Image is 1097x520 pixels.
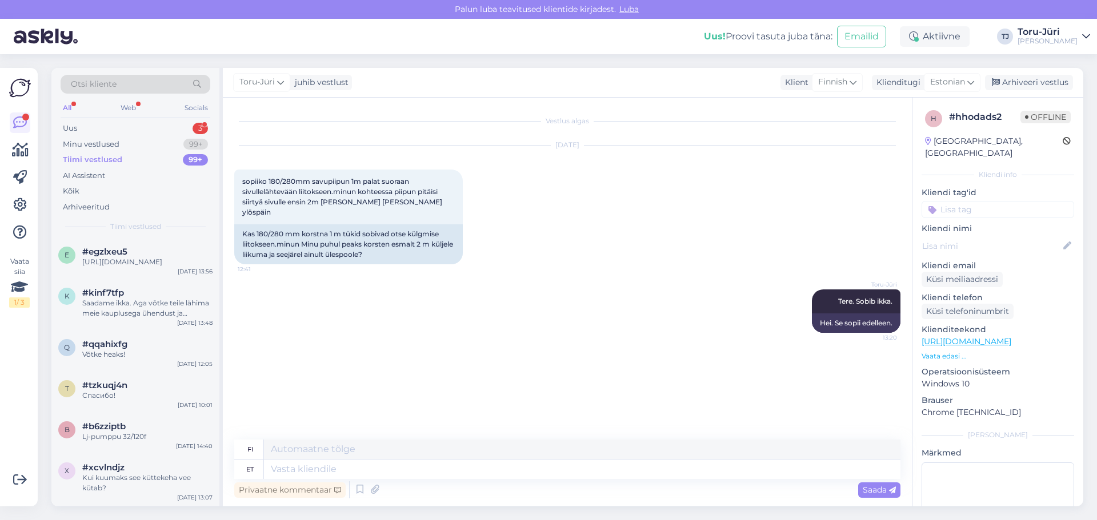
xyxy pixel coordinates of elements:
[854,280,897,289] span: Toru-Jüri
[922,240,1061,252] input: Lisa nimi
[82,257,213,267] div: [URL][DOMAIN_NAME]
[65,466,69,475] span: x
[1018,27,1078,37] div: Toru-Jüri
[838,297,892,305] span: Tere. Sobib ikka.
[704,30,832,43] div: Proovi tasuta juba täna:
[1020,111,1071,123] span: Offline
[247,440,253,459] div: fi
[234,116,900,126] div: Vestlus algas
[82,473,213,493] div: Kui kuumaks see küttekeha vee kütab?
[177,360,213,368] div: [DATE] 12:05
[922,170,1074,180] div: Kliendi info
[1018,27,1090,46] a: Toru-Jüri[PERSON_NAME]
[65,384,69,393] span: t
[812,313,900,333] div: Hei. Se sopii edelleen.
[922,187,1074,199] p: Kliendi tag'id
[82,339,127,349] span: #qqahixfg
[182,100,210,115] div: Socials
[63,170,105,182] div: AI Assistent
[238,265,281,273] span: 12:41
[854,333,897,342] span: 13:20
[922,201,1074,218] input: Lisa tag
[985,75,1073,90] div: Arhiveeri vestlus
[177,319,213,327] div: [DATE] 13:48
[997,29,1013,45] div: TJ
[82,288,124,298] span: #kinf7tfp
[922,366,1074,378] p: Operatsioonisüsteem
[922,351,1074,361] p: Vaata edasi ...
[64,343,70,352] span: q
[925,135,1063,159] div: [GEOGRAPHIC_DATA], [GEOGRAPHIC_DATA]
[63,123,77,134] div: Uus
[290,76,349,88] div: juhib vestlust
[922,292,1074,304] p: Kliendi telefon
[118,100,138,115] div: Web
[9,77,31,99] img: Askly Logo
[65,251,69,259] span: e
[234,140,900,150] div: [DATE]
[930,76,965,88] span: Estonian
[82,298,213,319] div: Saadame ikka. Aga võtke teile lähima meie kauplusega ühendust ja täpsustage toode ikkagi üle [URL...
[780,76,808,88] div: Klient
[9,297,30,308] div: 1 / 3
[931,114,936,123] span: h
[922,223,1074,235] p: Kliendi nimi
[922,336,1011,346] a: [URL][DOMAIN_NAME]
[82,247,127,257] span: #egzlxeu5
[922,260,1074,272] p: Kliendi email
[63,154,122,166] div: Tiimi vestlused
[177,493,213,502] div: [DATE] 13:07
[949,110,1020,124] div: # hhodads2
[922,406,1074,418] p: Chrome [TECHNICAL_ID]
[183,154,208,166] div: 99+
[9,256,30,308] div: Vaata siia
[176,442,213,450] div: [DATE] 14:40
[818,76,847,88] span: Finnish
[82,349,213,360] div: Võtke heaks!
[246,459,254,479] div: et
[65,292,70,300] span: k
[82,421,126,432] span: #b6zziptb
[178,267,213,276] div: [DATE] 13:56
[234,482,346,498] div: Privaatne kommentaar
[61,100,74,115] div: All
[837,26,886,47] button: Emailid
[71,78,117,90] span: Otsi kliente
[704,31,726,42] b: Uus!
[63,201,110,213] div: Arhiveeritud
[922,378,1074,390] p: Windows 10
[922,272,1003,287] div: Küsi meiliaadressi
[82,462,125,473] span: #xcvlndjz
[922,394,1074,406] p: Brauser
[234,224,463,264] div: Kas 180/280 mm korstna 1 m tükid sobivad otse külgmise liitokseen.minun Minu puhul peaks korsten ...
[922,324,1074,336] p: Klienditeekond
[616,4,642,14] span: Luba
[872,76,920,88] div: Klienditugi
[63,186,79,197] div: Kõik
[193,123,208,134] div: 3
[242,177,444,216] span: sopiiko 180/280mm savupiipun 1m palat suoraan sivullelähtevään liitokseen.minun kohteessa piipun ...
[863,485,896,495] span: Saada
[82,380,127,390] span: #tzkuqj4n
[82,390,213,401] div: Спасибо!
[922,304,1014,319] div: Küsi telefoninumbrit
[110,221,161,232] span: Tiimi vestlused
[900,26,970,47] div: Aktiivne
[183,139,208,150] div: 99+
[63,139,119,150] div: Minu vestlused
[922,447,1074,459] p: Märkmed
[1018,37,1078,46] div: [PERSON_NAME]
[922,430,1074,440] div: [PERSON_NAME]
[82,432,213,442] div: Lj-pumppu 32/120f
[239,76,275,88] span: Toru-Jüri
[65,425,70,434] span: b
[178,401,213,409] div: [DATE] 10:01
